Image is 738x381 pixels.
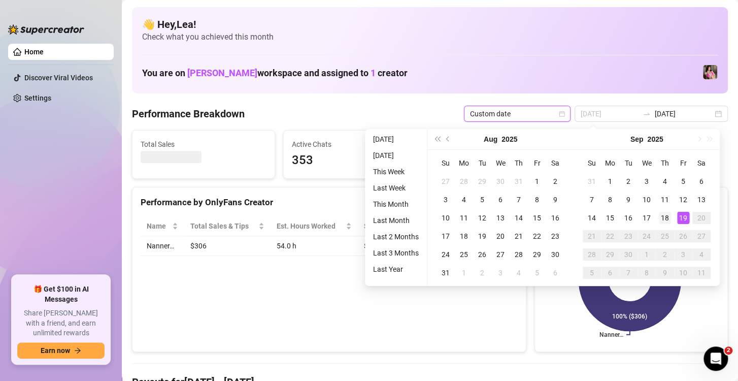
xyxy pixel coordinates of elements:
[677,175,689,187] div: 5
[559,111,565,117] span: calendar
[549,267,561,279] div: 6
[674,245,692,264] td: 2025-10-03
[549,248,561,261] div: 30
[473,190,491,209] td: 2025-08-05
[695,248,708,261] div: 4
[271,236,358,256] td: 54.0 h
[601,209,619,227] td: 2025-09-15
[546,172,564,190] td: 2025-08-02
[458,175,470,187] div: 28
[659,212,671,224] div: 18
[601,190,619,209] td: 2025-09-08
[641,248,653,261] div: 1
[528,154,546,172] th: Fr
[187,68,257,78] span: [PERSON_NAME]
[703,346,728,371] iframe: Intercom live chat
[674,209,692,227] td: 2025-09-19
[549,212,561,224] div: 16
[622,230,634,242] div: 23
[674,264,692,282] td: 2025-10-10
[455,264,473,282] td: 2025-09-01
[17,308,105,338] span: Share [PERSON_NAME] with a friend, and earn unlimited rewards
[190,220,256,232] span: Total Sales & Tips
[473,154,491,172] th: Tu
[641,212,653,224] div: 17
[371,68,376,78] span: 1
[510,245,528,264] td: 2025-08-28
[677,194,689,206] div: 12
[369,214,423,227] li: Last Month
[641,230,653,242] div: 24
[491,245,510,264] td: 2025-08-27
[599,331,623,338] text: Nanner…
[476,194,488,206] div: 5
[510,264,528,282] td: 2025-09-04
[586,194,598,206] div: 7
[724,346,732,355] span: 2
[674,154,692,172] th: Fr
[455,227,473,245] td: 2025-08-18
[369,182,423,194] li: Last Week
[443,129,454,149] button: Previous month (PageUp)
[546,264,564,282] td: 2025-09-06
[491,154,510,172] th: We
[656,209,674,227] td: 2025-09-18
[531,212,543,224] div: 15
[583,264,601,282] td: 2025-10-05
[549,175,561,187] div: 2
[458,230,470,242] div: 18
[695,230,708,242] div: 27
[24,94,51,102] a: Settings
[528,264,546,282] td: 2025-09-05
[369,263,423,275] li: Last Year
[184,236,271,256] td: $306
[531,194,543,206] div: 8
[677,248,689,261] div: 3
[277,220,344,232] div: Est. Hours Worked
[510,190,528,209] td: 2025-08-07
[41,346,70,355] span: Earn now
[583,154,601,172] th: Su
[622,212,634,224] div: 16
[546,190,564,209] td: 2025-08-09
[692,227,711,245] td: 2025-09-27
[604,212,616,224] div: 15
[494,230,507,242] div: 20
[692,209,711,227] td: 2025-09-20
[586,248,598,261] div: 28
[641,194,653,206] div: 10
[455,172,473,190] td: 2025-07-28
[142,68,408,79] h1: You are on workspace and assigned to creator
[531,175,543,187] div: 1
[692,245,711,264] td: 2025-10-04
[510,209,528,227] td: 2025-08-14
[546,154,564,172] th: Sa
[546,245,564,264] td: 2025-08-30
[494,175,507,187] div: 30
[455,190,473,209] td: 2025-08-04
[674,227,692,245] td: 2025-09-26
[677,230,689,242] div: 26
[184,216,271,236] th: Total Sales & Tips
[604,230,616,242] div: 22
[604,194,616,206] div: 8
[437,190,455,209] td: 2025-08-03
[369,149,423,162] li: [DATE]
[473,227,491,245] td: 2025-08-19
[437,227,455,245] td: 2025-08-17
[656,264,674,282] td: 2025-10-09
[142,31,718,43] span: Check what you achieved this month
[638,245,656,264] td: 2025-10-01
[513,194,525,206] div: 7
[583,245,601,264] td: 2025-09-28
[458,267,470,279] div: 1
[659,175,671,187] div: 4
[619,245,638,264] td: 2025-09-30
[358,236,424,256] td: $5.67
[581,108,639,119] input: Start date
[656,190,674,209] td: 2025-09-11
[601,172,619,190] td: 2025-09-01
[531,230,543,242] div: 22
[455,245,473,264] td: 2025-08-25
[586,175,598,187] div: 31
